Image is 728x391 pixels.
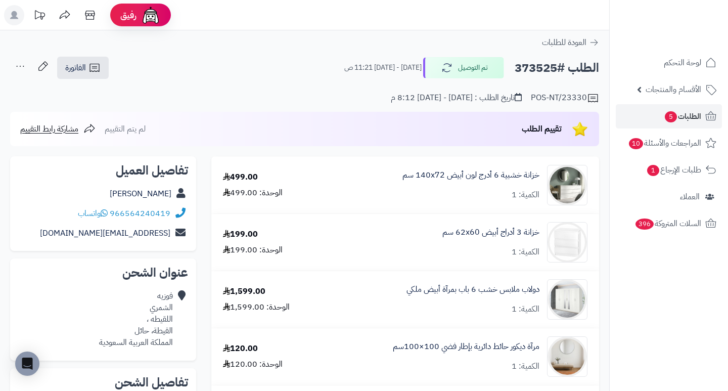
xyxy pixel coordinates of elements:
a: مشاركة رابط التقييم [20,123,96,135]
span: العملاء [680,190,700,204]
span: الطلبات [664,109,701,123]
div: الكمية: 1 [512,361,539,372]
div: 199.00 [223,229,258,240]
span: 10 [629,138,643,149]
a: دولاب ملابس خشب 6 باب بمرآة أبيض ملكي [406,284,539,295]
span: المراجعات والأسئلة [628,136,701,150]
a: طلبات الإرجاع1 [616,158,722,182]
span: الفاتورة [65,62,86,74]
a: لوحة التحكم [616,51,722,75]
span: طلبات الإرجاع [646,163,701,177]
span: رفيق [120,9,136,21]
div: 499.00 [223,171,258,183]
a: [PERSON_NAME] [110,188,171,200]
span: 5 [665,111,677,122]
img: 1746709299-1702541934053-68567865785768-1000x1000-90x90.jpg [548,165,587,205]
a: واتساب [78,207,108,220]
div: الوحدة: 120.00 [223,359,283,370]
span: العودة للطلبات [542,36,586,49]
div: الكمية: 1 [512,189,539,201]
a: مرآة ديكور حائط دائرية بإطار فضي 100×100سم [393,341,539,353]
img: 1733065410-1-90x90.jpg [548,279,587,320]
div: الوحدة: 199.00 [223,244,283,256]
span: السلات المتروكة [634,216,701,231]
a: المراجعات والأسئلة10 [616,131,722,155]
span: مشاركة رابط التقييم [20,123,78,135]
a: العملاء [616,185,722,209]
a: 966564240419 [110,207,170,220]
a: السلات المتروكة396 [616,211,722,236]
a: [EMAIL_ADDRESS][DOMAIN_NAME] [40,227,170,239]
div: الوحدة: 1,599.00 [223,301,290,313]
span: 1 [647,165,659,176]
div: POS-NT/23330 [531,92,599,104]
a: الفاتورة [57,57,109,79]
div: Open Intercom Messenger [15,352,39,376]
img: 1728889454-%D9%8A%D8%B3%D8%B4%D9%8A-90x90.jpg [548,222,587,263]
a: تحديثات المنصة [27,5,52,28]
div: 120.00 [223,343,258,355]
button: تم التوصيل [423,57,504,78]
span: الأقسام والمنتجات [646,82,701,97]
h2: الطلب #373525 [515,58,599,78]
span: لم يتم التقييم [105,123,146,135]
div: 1,599.00 [223,286,265,297]
div: الوحدة: 499.00 [223,187,283,199]
div: فوزيه الشمري اللقيطه ، القيطة، حائل المملكة العربية السعودية [99,290,173,348]
small: [DATE] - [DATE] 11:21 ص [344,63,422,73]
h2: تفاصيل الشحن [18,376,188,388]
a: خزانة خشبية 6 أدرج لون أبيض 140x72 سم [402,169,539,181]
img: 1753785297-1-90x90.jpg [548,336,587,377]
h2: عنوان الشحن [18,267,188,279]
h2: تفاصيل العميل [18,164,188,177]
span: 396 [635,219,654,230]
div: الكمية: 1 [512,246,539,258]
span: لوحة التحكم [664,56,701,70]
a: خزانة 3 أدراج أبيض ‎62x60 سم‏ [442,227,539,238]
div: تاريخ الطلب : [DATE] - [DATE] 8:12 م [391,92,522,104]
a: العودة للطلبات [542,36,599,49]
span: تقييم الطلب [522,123,562,135]
div: الكمية: 1 [512,303,539,315]
a: الطلبات5 [616,104,722,128]
img: ai-face.png [141,5,161,25]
